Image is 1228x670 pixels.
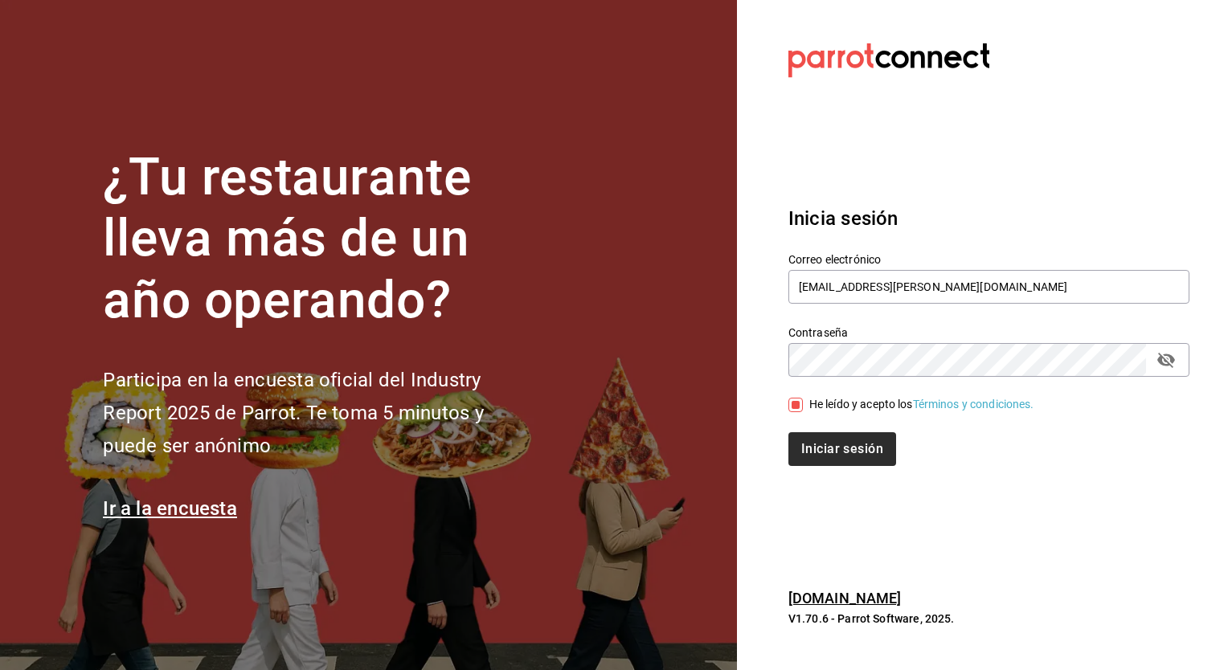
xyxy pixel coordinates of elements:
a: Términos y condiciones. [913,398,1034,411]
label: Contraseña [788,326,1189,337]
a: [DOMAIN_NAME] [788,590,902,607]
div: He leído y acepto los [809,396,1034,413]
p: V1.70.6 - Parrot Software, 2025. [788,611,1189,627]
h1: ¿Tu restaurante lleva más de un año operando? [103,147,537,332]
button: passwordField [1152,346,1180,374]
h3: Inicia sesión [788,204,1189,233]
label: Correo electrónico [788,253,1189,264]
button: Iniciar sesión [788,432,896,466]
h2: Participa en la encuesta oficial del Industry Report 2025 de Parrot. Te toma 5 minutos y puede se... [103,364,537,462]
input: Ingresa tu correo electrónico [788,270,1189,304]
a: Ir a la encuesta [103,497,237,520]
